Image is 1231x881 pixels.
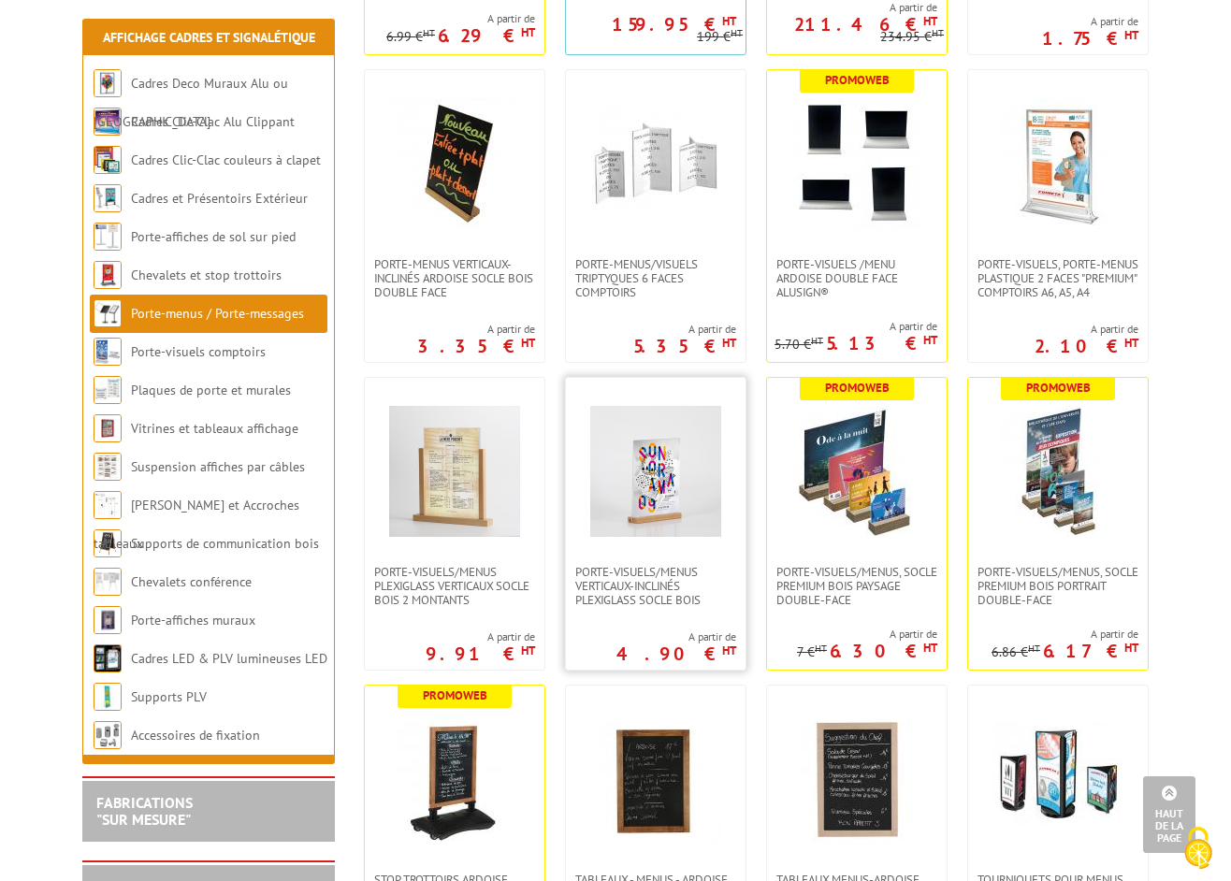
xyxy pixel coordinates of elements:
sup: HT [1124,335,1138,351]
a: Supports de communication bois [131,535,319,552]
img: Chevalets et stop trottoirs [94,261,122,289]
img: Porte-visuels, Porte-menus plastique 2 faces [992,98,1123,229]
span: Porte-menus/visuels triptyques 6 faces comptoirs [575,257,736,299]
p: 6.17 € [1043,645,1138,657]
a: [PERSON_NAME] et Accroches tableaux [94,497,299,552]
sup: HT [423,26,435,39]
a: Porte-visuels /Menu ardoise double face Alusign® [767,257,947,299]
a: Porte-Visuels/Menus Plexiglass Verticaux Socle Bois 2 Montants [365,565,544,607]
sup: HT [1124,640,1138,656]
p: 6.30 € [830,645,937,657]
a: Haut de la page [1143,776,1195,853]
a: Supports PLV [131,688,207,705]
p: 234.95 € [880,30,944,44]
a: Porte-visuels comptoirs [131,343,266,360]
sup: HT [521,335,535,351]
p: 9.91 € [426,648,535,659]
a: Cadres Deco Muraux Alu ou [GEOGRAPHIC_DATA] [94,75,288,130]
span: A partir de [633,322,736,337]
sup: HT [932,26,944,39]
a: Chevalets conférence [131,573,252,590]
a: Porte-visuels, Porte-menus plastique 2 faces "Premium" comptoirs A6, A5, A4 [968,257,1148,299]
img: Porte-Visuels/Menus verticaux-inclinés plexiglass socle bois [590,406,721,537]
img: Tableaux menus-Ardoise Noire écriture à la craie - Bois Naturel [791,714,922,845]
sup: HT [722,643,736,658]
img: Plaques de porte et murales [94,376,122,404]
img: Porte-menus / Porte-messages [94,299,122,327]
sup: HT [811,334,823,347]
span: Porte-Menus verticaux-inclinés ardoise socle bois double face [374,257,535,299]
img: Porte-Menus verticaux-inclinés ardoise socle bois double face [389,98,520,229]
sup: HT [923,332,937,348]
span: PORTE-VISUELS/MENUS, SOCLE PREMIUM BOIS PAYSAGE DOUBLE-FACE [776,565,937,607]
p: 7 € [797,645,827,659]
img: Porte-visuels comptoirs [94,338,122,366]
a: Vitrines et tableaux affichage [131,420,298,437]
img: Cookies (fenêtre modale) [1175,825,1222,872]
a: Affichage Cadres et Signalétique [103,29,315,46]
p: 199 € [697,30,743,44]
img: Accessoires de fixation [94,721,122,749]
b: Promoweb [825,72,890,88]
p: 6.99 € [386,30,435,44]
img: Cadres et Présentoirs Extérieur [94,184,122,212]
img: Cimaises et Accroches tableaux [94,491,122,519]
span: Porte-Visuels/Menus verticaux-inclinés plexiglass socle bois [575,565,736,607]
sup: HT [1028,642,1040,655]
span: A partir de [426,629,535,644]
img: Porte-Visuels/Menus Plexiglass Verticaux Socle Bois 2 Montants [389,406,520,537]
img: Cadres Deco Muraux Alu ou Bois [94,69,122,97]
span: A partir de [616,629,736,644]
a: FABRICATIONS"Sur Mesure" [96,793,193,829]
a: Accessoires de fixation [131,727,260,744]
a: Cadres et Présentoirs Extérieur [131,190,308,207]
sup: HT [521,24,535,40]
span: A partir de [1035,322,1138,337]
sup: HT [923,640,937,656]
b: Promoweb [423,687,487,703]
p: 1.75 € [1042,33,1138,44]
sup: HT [731,26,743,39]
p: 5.70 € [775,338,823,352]
p: 159.95 € [612,19,736,30]
img: Suspension affiches par câbles [94,453,122,481]
span: A partir de [1042,14,1138,29]
button: Cookies (fenêtre modale) [1166,817,1231,881]
a: Porte-menus/visuels triptyques 6 faces comptoirs [566,257,746,299]
p: 2.10 € [1035,340,1138,352]
span: A partir de [797,627,937,642]
img: Tableaux - Menus - Ardoise Noire écriture à la craie - Bois Foncé [590,714,721,845]
a: Plaques de porte et murales [131,382,291,398]
a: Cadres Clic-Clac Alu Clippant [131,113,295,130]
a: Chevalets et stop trottoirs [131,267,282,283]
img: Supports PLV [94,683,122,711]
span: PORTE-VISUELS/MENUS, SOCLE PREMIUM BOIS PORTRAIT DOUBLE-FACE [978,565,1138,607]
a: Porte-affiches de sol sur pied [131,228,296,245]
img: PORTE-VISUELS/MENUS, SOCLE PREMIUM BOIS PAYSAGE DOUBLE-FACE [791,406,922,537]
img: Cadres LED & PLV lumineuses LED [94,644,122,672]
img: Vitrines et tableaux affichage [94,414,122,442]
img: Chevalets conférence [94,568,122,596]
a: Porte-Menus verticaux-inclinés ardoise socle bois double face [365,257,544,299]
img: Porte-affiches muraux [94,606,122,634]
a: Cadres Clic-Clac couleurs à clapet [131,152,321,168]
b: Promoweb [1026,380,1091,396]
p: 6.86 € [992,645,1040,659]
a: Porte-affiches muraux [131,612,255,628]
a: PORTE-VISUELS/MENUS, SOCLE PREMIUM BOIS PORTRAIT DOUBLE-FACE [968,565,1148,607]
a: PORTE-VISUELS/MENUS, SOCLE PREMIUM BOIS PAYSAGE DOUBLE-FACE [767,565,947,607]
img: Porte-affiches de sol sur pied [94,223,122,251]
span: A partir de [775,319,937,334]
span: A partir de [386,11,535,26]
a: Suspension affiches par câbles [131,458,305,475]
img: STOP TROTTOIRS ARDOISE CADRE BOIS/BASE LESTABLE RESSORT [389,714,520,845]
span: Porte-visuels, Porte-menus plastique 2 faces "Premium" comptoirs A6, A5, A4 [978,257,1138,299]
img: Porte-visuels /Menu ardoise double face Alusign® [791,98,922,229]
span: Porte-Visuels/Menus Plexiglass Verticaux Socle Bois 2 Montants [374,565,535,607]
img: Cadres Clic-Clac couleurs à clapet [94,146,122,174]
a: Porte-Visuels/Menus verticaux-inclinés plexiglass socle bois [566,565,746,607]
sup: HT [521,643,535,658]
sup: HT [923,13,937,29]
p: 4.90 € [616,648,736,659]
p: 3.35 € [417,340,535,352]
